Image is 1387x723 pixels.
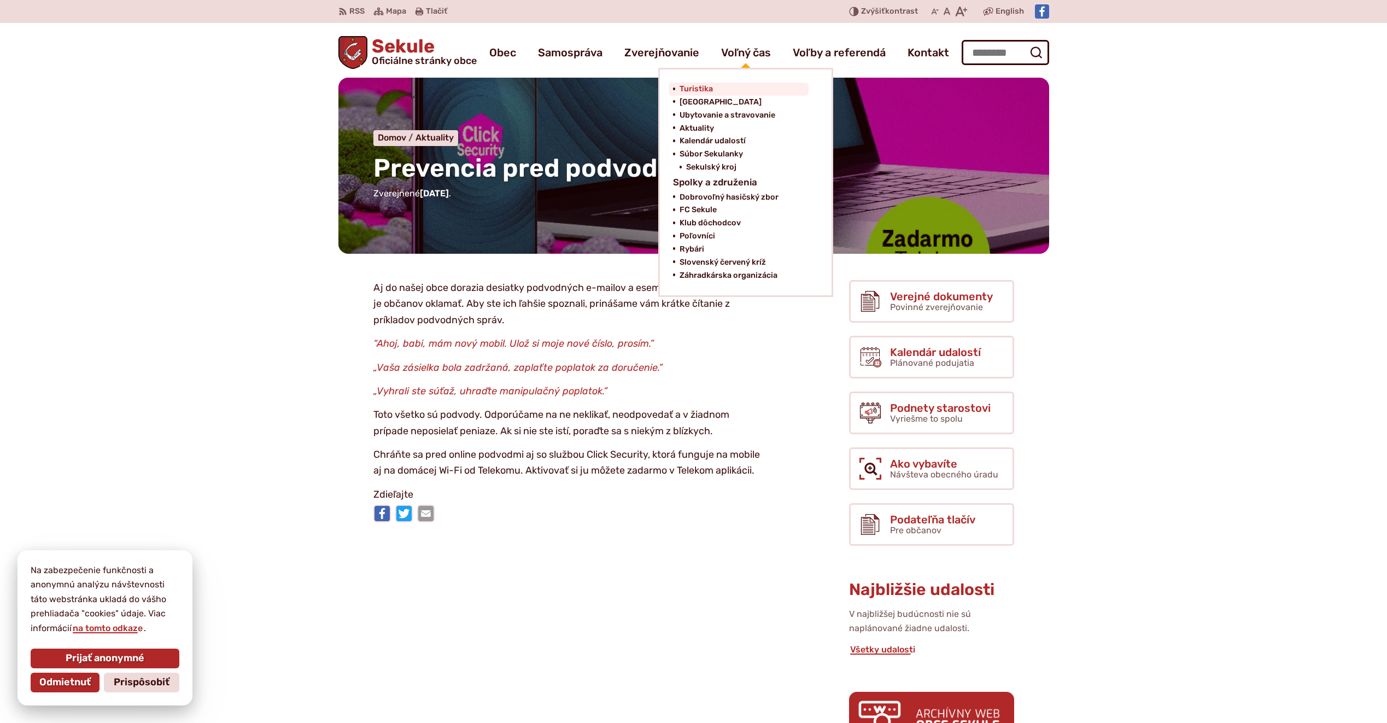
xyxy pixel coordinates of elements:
[680,269,777,282] span: Záhradkárska organizácia
[680,83,804,96] a: Turistika
[349,5,365,18] span: RSS
[721,37,771,68] a: Voľný čas
[890,413,963,424] span: Vyriešme to spolu
[624,37,699,68] a: Zverejňovanie
[426,7,447,16] span: Tlačiť
[686,161,736,174] span: Sekulský kroj
[373,280,762,329] p: Aj do našej obce dorazia desiatky podvodných e-mailov a esemesiek, ktorých cieľom je občanov okla...
[890,346,981,358] span: Kalendár udalostí
[849,644,916,655] a: Všetky udalosti
[538,37,602,68] a: Samospráva
[378,132,406,143] span: Domov
[680,96,804,109] a: [GEOGRAPHIC_DATA]
[680,191,804,204] a: Dobrovoľný hasičský zbor
[373,487,762,503] p: Zdieľajte
[993,5,1026,18] a: English
[849,336,1014,378] a: Kalendár udalostí Plánované podujatia
[31,649,179,668] button: Prijať anonymné
[686,161,811,174] a: Sekulský kroj
[890,514,975,526] span: Podateľňa tlačív
[680,109,775,122] span: Ubytovanie a stravovanie
[338,36,477,69] a: Logo Sekule, prejsť na domovskú stránku.
[680,243,704,256] span: Rybári
[680,217,804,230] a: Klub dôchodcov
[849,503,1014,546] a: Podateľňa tlačív Pre občanov
[66,652,144,664] span: Prijať anonymné
[104,673,179,692] button: Prispôsobiť
[373,361,663,374] em: „Vaša zásielka bola zadržaná, zaplaťte poplatok za doručenie.”
[31,563,179,635] p: Na zabezpečenie funkčnosti a anonymnú analýzu návštevnosti táto webstránka ukladá do vášho prehli...
[1035,4,1049,19] img: Prejsť na Facebook stránku
[680,148,743,161] span: Súbor Sekulanky
[673,174,791,191] a: Spolky a združenia
[31,673,100,692] button: Odmietnuť
[890,402,991,414] span: Podnety starostovi
[417,505,435,522] img: Zdieľať e-mailom
[680,83,713,96] span: Turistika
[849,280,1014,323] a: Verejné dokumenty Povinné zverejňovanie
[367,37,477,66] span: Sekule
[373,186,1014,201] p: Zverejnené .
[489,37,516,68] a: Obec
[890,290,993,302] span: Verejné dokumenty
[849,581,1014,599] h3: Najbližšie udalosti
[890,458,998,470] span: Ako vybavíte
[378,132,415,143] a: Domov
[680,96,762,109] span: [GEOGRAPHIC_DATA]
[890,302,983,312] span: Povinné zverejňovanie
[793,37,886,68] a: Voľby a referendá
[39,677,91,689] span: Odmietnuť
[680,191,779,204] span: Dobrovoľný hasičský zbor
[680,243,804,256] a: Rybári
[373,505,391,522] img: Zdieľať na Facebooku
[373,337,654,349] em: “Ahoj, babi, mám nový mobil. Ulož si moje nové číslo, prosím.”
[680,135,746,148] span: Kalendár udalostí
[372,56,477,66] span: Oficiálne stránky obce
[849,607,1014,636] p: V najbližšej budúcnosti nie sú naplánované žiadne udalosti.
[114,677,169,689] span: Prispôsobiť
[890,469,998,480] span: Návšteva obecného úradu
[680,230,715,243] span: Poľovníci
[680,122,714,135] span: Aktuality
[680,203,804,217] a: FC Sekule
[680,230,804,243] a: Poľovníci
[386,5,406,18] span: Mapa
[373,153,688,183] span: Prevencia pred podvodmi
[415,132,454,143] a: Aktuality
[680,109,804,122] a: Ubytovanie a stravovanie
[680,203,717,217] span: FC Sekule
[849,392,1014,434] a: Podnety starostovi Vyriešme to spolu
[890,525,941,535] span: Pre občanov
[338,36,368,69] img: Prejsť na domovskú stránku
[890,358,974,368] span: Plánované podujatia
[680,148,804,161] a: Súbor Sekulanky
[849,447,1014,490] a: Ako vybavíte Návšteva obecného úradu
[996,5,1024,18] span: English
[680,135,804,148] a: Kalendár udalostí
[908,37,949,68] a: Kontakt
[673,174,757,191] span: Spolky a združenia
[680,256,804,269] a: Slovenský červený kríž
[420,188,449,199] span: [DATE]
[861,7,885,16] span: Zvýšiť
[680,269,804,282] a: Záhradkárska organizácia
[395,505,413,522] img: Zdieľať na Twitteri
[680,122,804,135] a: Aktuality
[373,447,762,479] p: Chráňte sa pred online podvodmi aj so službou Click Security, ktorá funguje na mobile aj na domác...
[861,7,918,16] span: kontrast
[373,385,607,397] em: „Vyhrali ste súťaž, uhraďte manipulačný poplatok.”
[72,623,144,633] a: na tomto odkaze
[680,256,766,269] span: Slovenský červený kríž
[680,217,741,230] span: Klub dôchodcov
[373,407,762,439] p: Toto všetko sú podvody. Odporúčame na ne neklikať, neodpovedať a v žiadnom prípade neposielať pen...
